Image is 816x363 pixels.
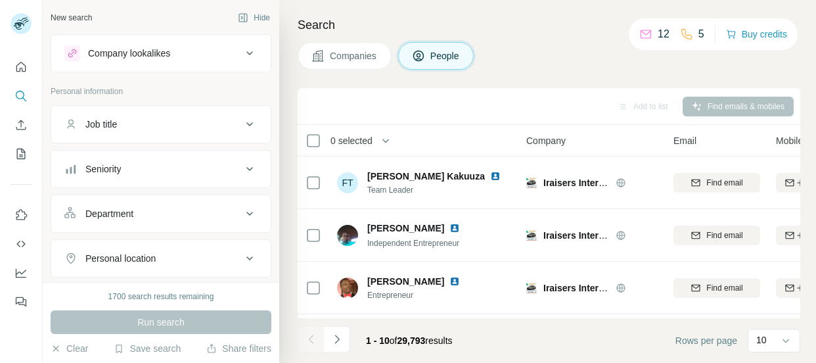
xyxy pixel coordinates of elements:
[11,55,32,79] button: Quick start
[51,85,271,97] p: Personal information
[706,282,742,294] span: Find email
[706,230,742,241] span: Find email
[367,184,512,196] span: Team Leader
[206,342,271,355] button: Share filters
[366,335,453,346] span: results
[11,261,32,285] button: Dashboard
[11,113,32,137] button: Enrich CSV
[366,335,390,346] span: 1 - 10
[367,222,444,235] span: [PERSON_NAME]
[776,134,803,147] span: Mobile
[108,291,214,302] div: 1700 search results remaining
[430,49,461,62] span: People
[367,170,485,183] span: [PERSON_NAME] Kakuuza
[88,47,170,60] div: Company lookalikes
[543,230,634,241] span: Iraisers International
[85,118,117,131] div: Job title
[673,278,760,298] button: Find email
[526,178,537,188] img: Logo of Iraisers International
[698,26,704,42] p: 5
[449,276,460,287] img: LinkedIn logo
[390,335,397,346] span: of
[367,275,444,288] span: [PERSON_NAME]
[51,198,271,230] button: Department
[337,225,358,246] img: Avatar
[51,109,271,140] button: Job title
[229,8,279,28] button: Hide
[673,134,696,147] span: Email
[397,335,426,346] span: 29,793
[526,134,566,147] span: Company
[449,223,460,233] img: LinkedIn logo
[51,37,271,69] button: Company lookalikes
[658,26,669,42] p: 12
[51,153,271,185] button: Seniority
[337,278,358,299] img: Avatar
[51,243,271,274] button: Personal location
[673,173,760,193] button: Find email
[673,226,760,245] button: Find email
[543,178,634,188] span: Iraisers International
[526,283,537,293] img: Logo of Iraisers International
[298,16,800,34] h4: Search
[11,203,32,227] button: Use Surfe on LinkedIn
[330,134,373,147] span: 0 selected
[11,290,32,314] button: Feedback
[324,326,350,352] button: Navigate to next page
[11,142,32,166] button: My lists
[51,12,92,24] div: New search
[85,162,121,176] div: Seniority
[11,232,32,256] button: Use Surfe API
[11,84,32,108] button: Search
[490,171,501,181] img: LinkedIn logo
[85,207,133,220] div: Department
[675,334,737,347] span: Rows per page
[543,283,634,293] span: Iraisers International
[114,342,181,355] button: Save search
[756,333,767,347] p: 10
[85,252,156,265] div: Personal location
[367,289,476,301] span: Entrepreneur
[706,177,742,189] span: Find email
[337,172,358,193] div: FT
[367,239,459,248] span: Independent Entrepreneur
[526,230,537,241] img: Logo of Iraisers International
[51,342,88,355] button: Clear
[330,49,378,62] span: Companies
[726,25,787,43] button: Buy credits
